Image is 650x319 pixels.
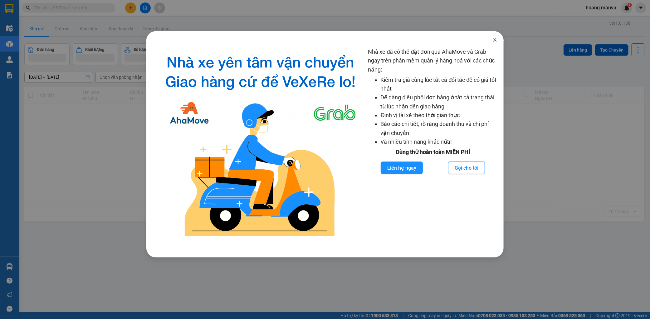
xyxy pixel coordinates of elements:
span: close [492,37,497,42]
span: Liên hệ ngay [387,164,416,172]
li: Kiểm tra giá cùng lúc tất cả đối tác để có giá tốt nhất [381,76,498,93]
li: Định vị tài xế theo thời gian thực [381,111,498,120]
button: Close [486,31,504,49]
li: Dễ dàng điều phối đơn hàng ở tất cả trạng thái từ lúc nhận đến giao hàng [381,93,498,111]
div: Dùng thử hoàn toàn MIỄN PHÍ [368,148,498,157]
li: Báo cáo chi tiết, rõ ràng doanh thu và chi phí vận chuyển [381,120,498,137]
span: Gọi cho tôi [455,164,478,172]
img: logo [158,47,363,242]
button: Liên hệ ngay [381,162,423,174]
button: Gọi cho tôi [448,162,485,174]
div: Nhà xe đã có thể đặt đơn qua AhaMove và Grab ngay trên phần mềm quản lý hàng hoá với các chức năng: [368,47,498,242]
li: Và nhiều tính năng khác nữa! [381,137,498,146]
